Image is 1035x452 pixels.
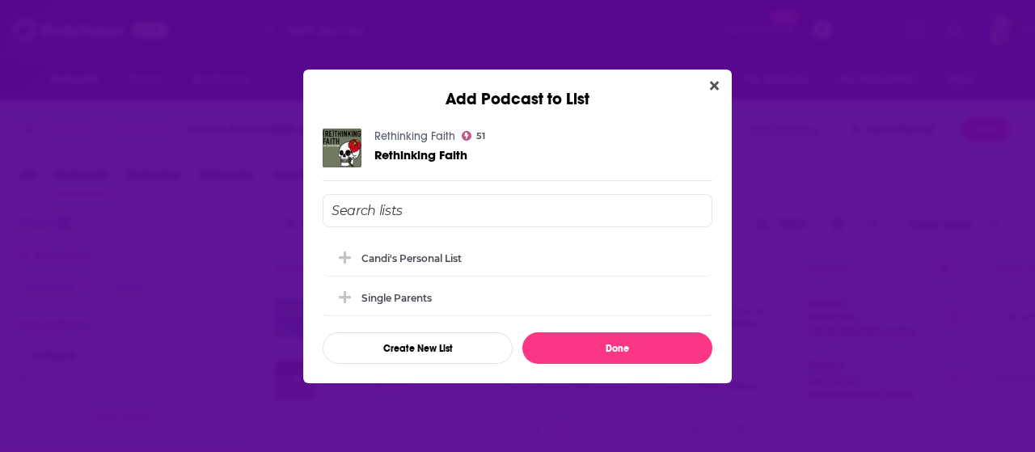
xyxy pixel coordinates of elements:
[323,194,712,227] input: Search lists
[522,332,712,364] button: Done
[374,129,455,143] a: Rethinking Faith
[374,147,467,163] span: Rethinking Faith
[462,131,485,141] a: 51
[323,129,361,167] img: Rethinking Faith
[303,70,732,109] div: Add Podcast to List
[323,240,712,276] div: Candi's Personal List
[323,194,712,364] div: Add Podcast To List
[476,133,485,140] span: 51
[374,148,467,162] a: Rethinking Faith
[703,76,725,96] button: Close
[361,252,462,264] div: Candi's Personal List
[323,332,513,364] button: Create New List
[361,292,432,304] div: Single Parents
[323,280,712,315] div: Single Parents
